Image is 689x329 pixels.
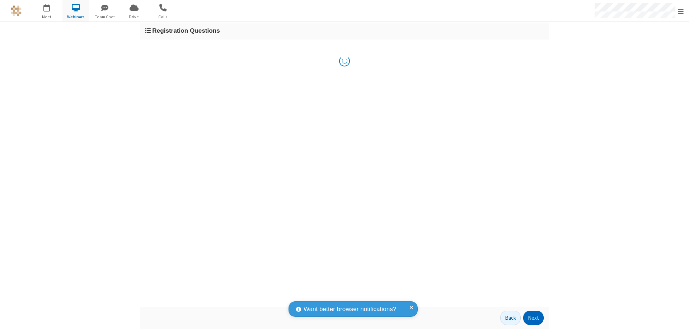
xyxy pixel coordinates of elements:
[92,14,118,20] span: Team Chat
[11,5,22,16] img: QA Selenium DO NOT DELETE OR CHANGE
[304,305,396,314] span: Want better browser notifications?
[121,14,147,20] span: Drive
[523,311,544,325] button: Next
[500,311,521,325] button: Back
[150,14,177,20] span: Calls
[33,14,60,20] span: Meet
[62,14,89,20] span: Webinars
[145,27,544,34] h3: Registration Questions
